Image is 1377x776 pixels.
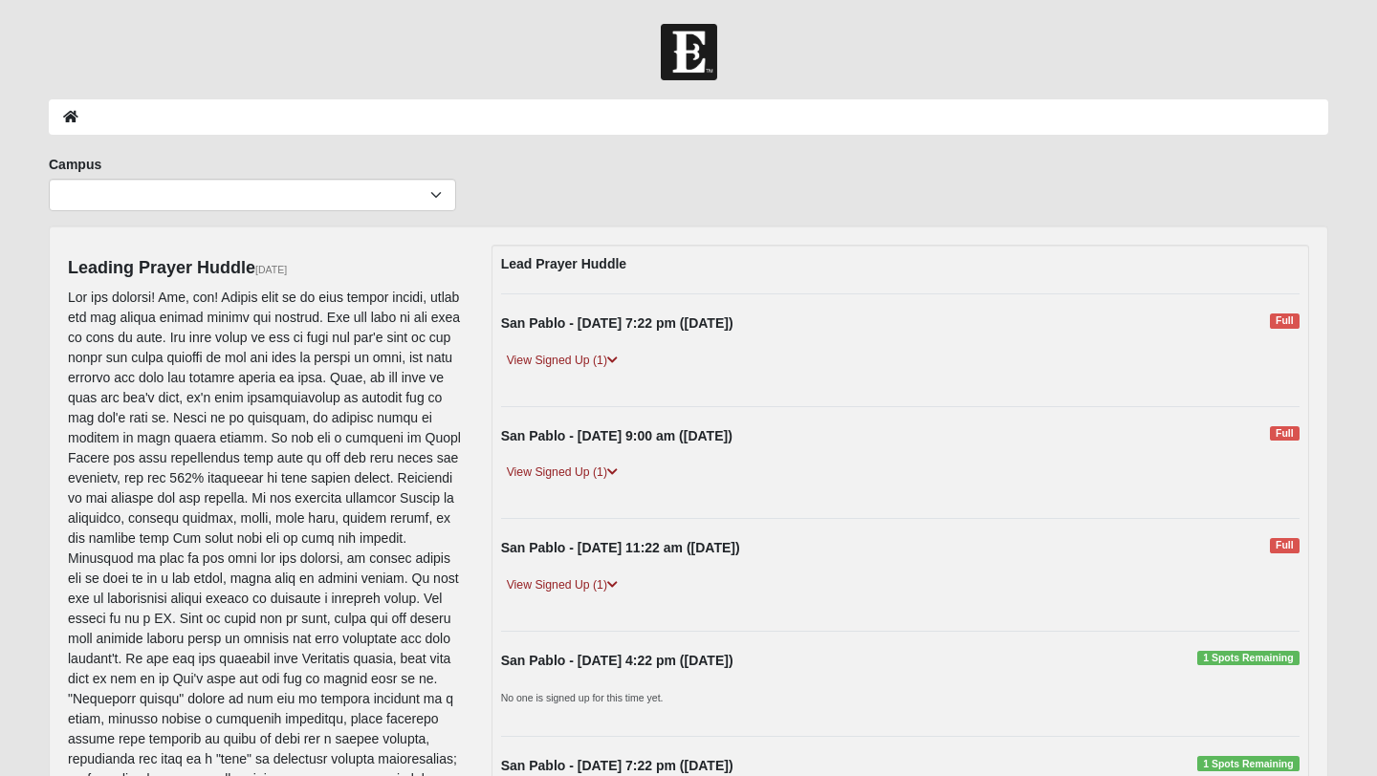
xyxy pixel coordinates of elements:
span: 1 Spots Remaining [1197,651,1300,666]
h4: Leading Prayer Huddle [68,258,463,279]
span: 1 Spots Remaining [1197,756,1300,771]
span: Full [1270,426,1300,442]
img: Church of Eleven22 Logo [661,24,717,80]
small: No one is signed up for this time yet. [501,692,664,703]
strong: San Pablo - [DATE] 9:00 am ([DATE]) [501,428,732,443]
span: Full [1270,538,1300,553]
span: Full [1270,313,1300,329]
strong: San Pablo - [DATE] 7:22 pm ([DATE]) [501,758,733,773]
strong: Lead Prayer Huddle [501,256,627,271]
a: View Signed Up (1) [501,351,623,371]
label: Campus [49,155,101,174]
strong: San Pablo - [DATE] 7:22 pm ([DATE]) [501,315,733,331]
a: View Signed Up (1) [501,463,623,483]
strong: San Pablo - [DATE] 4:22 pm ([DATE]) [501,653,733,668]
a: View Signed Up (1) [501,575,623,595]
small: [DATE] [255,264,287,275]
strong: San Pablo - [DATE] 11:22 am ([DATE]) [501,540,740,555]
